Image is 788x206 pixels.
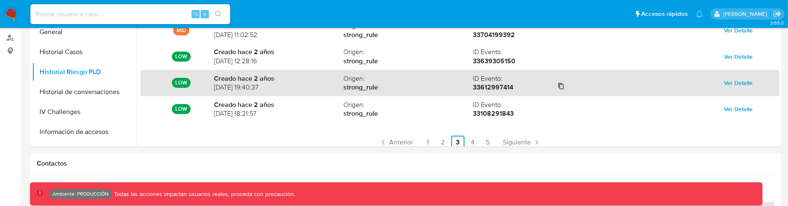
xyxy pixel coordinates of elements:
[214,100,343,109] strong: Creado hace 2 años
[214,109,343,118] span: [DATE] 18:21:57
[343,100,473,109] span: Origen :
[724,25,753,36] span: Ver Detalle
[343,57,473,66] strong: strong_rule
[32,142,136,162] button: Insurtech
[343,74,473,83] span: Origen :
[141,136,779,149] nav: Paginación
[473,74,602,83] span: ID Evento :
[37,159,775,168] h1: Contactos
[473,82,513,92] strong: 33612997414
[173,25,189,35] p: MID
[641,10,688,18] span: Accesos rápidos
[32,42,136,62] button: Historial Casos
[503,139,531,146] span: Siguiente
[214,83,343,92] span: [DATE] 19:40:37
[473,100,602,109] span: ID Evento :
[112,190,295,198] p: Todas las acciones impactan usuarios reales, proceda con precaución.
[473,30,515,40] strong: 33704199392
[343,30,473,40] strong: strong_rule
[724,77,753,89] span: Ver Detalle
[466,136,480,149] a: Ir a la página 4
[52,192,109,196] p: Ambiente: PRODUCCIÓN
[724,103,753,115] span: Ver Detalle
[32,62,136,82] button: Historial Riesgo PLD
[343,83,473,92] strong: strong_rule
[32,102,136,122] button: IV Challenges
[723,10,770,18] p: juan.jsosa@mercadolibre.com.co
[343,47,473,57] span: Origen :
[500,136,544,149] a: Siguiente
[32,122,136,142] button: Información de accesos
[214,74,343,83] strong: Creado hace 2 años
[172,52,191,62] p: LOW
[214,57,343,66] span: [DATE] 12:28:16
[192,10,199,18] span: ⌥
[389,139,413,146] span: Anterior
[770,20,784,26] span: 3.155.0
[32,22,136,42] button: General
[473,47,602,57] span: ID Evento :
[451,136,465,149] a: Ir a la página 3
[343,109,473,118] strong: strong_rule
[696,10,703,17] a: Notificaciones
[210,8,227,20] button: search-icon
[214,47,343,57] strong: Creado hace 2 años
[30,9,230,20] input: Buscar usuario o caso...
[204,10,206,18] span: s
[473,56,515,66] strong: 33639305150
[718,24,759,37] button: Ver Detalle
[718,102,759,116] button: Ver Detalle
[172,104,191,114] p: LOW
[172,78,191,88] p: LOW
[32,82,136,102] button: Historial de conversaciones
[481,136,495,149] a: Ir a la página 5
[718,50,759,63] button: Ver Detalle
[436,136,450,149] a: Ir a la página 2
[724,51,753,62] span: Ver Detalle
[214,30,343,40] span: [DATE] 11:02:52
[473,109,514,118] strong: 33108291843
[718,76,759,89] button: Ver Detalle
[376,136,416,149] a: Anterior
[421,136,435,149] a: Ir a la página 1
[773,10,782,18] a: Salir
